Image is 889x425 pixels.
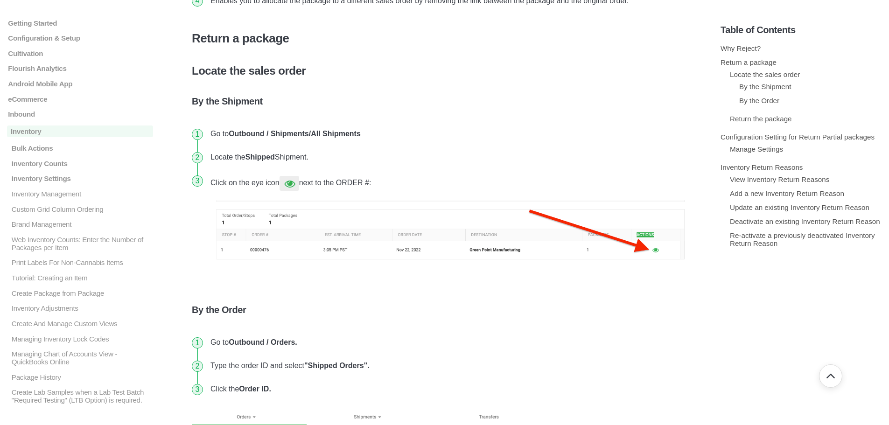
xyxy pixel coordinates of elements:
a: Managing Inventory Lock Codes [7,334,153,342]
strong: Shipped [245,153,275,161]
a: Why Reject? [721,44,761,52]
section: Table of Contents [721,9,882,411]
p: Inventory Settings [11,174,153,182]
h5: By the Shipment [192,96,697,107]
a: Getting Started [7,19,153,27]
a: Flourish Analytics [7,64,153,72]
li: Go to [207,122,697,146]
a: Locate the sales order [730,70,800,78]
a: Add a new Inventory Return Reason [730,189,844,197]
p: Create Lab Samples when a Lab Test Batch "Required Testing" (LTB Option) is required. [11,388,153,404]
a: Manage Settings [730,145,783,153]
h5: Table of Contents [721,25,882,35]
strong: "Shipped Orders". [304,362,370,369]
a: Web Inventory Counts: Enter the Number of Packages per Item [7,236,153,251]
a: Create Package from Package [7,289,153,297]
a: Inventory Return Reasons [721,163,803,171]
a: Cultivation [7,49,153,57]
a: Configuration & Setup [7,34,153,42]
a: Tutorial: Creating an Item [7,274,153,282]
p: Package History [11,373,153,381]
p: Inventory Management [11,190,153,198]
a: By the Order [739,97,779,105]
p: Print Labels For Non-Cannabis Items [11,258,153,266]
p: Managing Chart of Accounts View - QuickBooks Online [11,350,153,366]
p: Brand Management [11,220,153,228]
h3: Return a package [192,31,697,46]
a: Return a package [721,58,777,66]
a: Custom Grid Column Ordering [7,205,153,213]
li: Type the order ID and select [207,354,697,377]
li: Locate the Shipment. [207,146,697,169]
a: Deactivate an existing Inventory Return Reason [730,217,880,225]
a: Print Labels For Non-Cannabis Items [7,258,153,266]
a: By the Shipment [739,83,791,91]
a: Create Lab Samples when a Lab Test Batch "Required Testing" (LTB Option) is required. [7,388,153,404]
strong: Outbound / Orders. [229,338,297,346]
h4: Locate the sales order [192,64,697,77]
a: View Inventory Return Reasons [730,175,829,183]
li: Click the [207,377,697,401]
a: Inventory Counts [7,159,153,167]
button: Go back to top of document [819,364,842,388]
strong: Order ID. [239,385,271,393]
p: Custom Grid Column Ordering [11,205,153,213]
a: eCommerce [7,95,153,103]
li: Click on the eye icon next to the ORDER #: [207,169,697,286]
strong: Outbound / Shipments/All Shipments [229,130,361,138]
a: Bulk Actions [7,144,153,152]
h5: By the Order [192,305,697,315]
a: Inventory Management [7,190,153,198]
a: Return the package [730,115,792,123]
p: Inventory Adjustments [11,304,153,312]
a: Re-activate a previously deactivated Inventory Return Reason [730,231,875,247]
a: Android Mobile App [7,80,153,88]
p: Create Package from Package [11,289,153,297]
a: Inbound [7,110,153,118]
img: screenshot-2022-12-19-at-12-16-29-pm.png [210,200,693,269]
a: Inventory Settings [7,174,153,182]
a: Managing Chart of Accounts View - QuickBooks Online [7,350,153,366]
a: Configuration Setting for Return Partial packages [721,133,875,141]
a: Inventory Adjustments [7,304,153,312]
a: Inventory [7,125,153,137]
p: Web Inventory Counts: Enter the Number of Packages per Item [11,236,153,251]
p: Create And Manage Custom Views [11,320,153,327]
a: Create And Manage Custom Views [7,320,153,327]
a: Brand Management [7,220,153,228]
p: Inventory Counts [11,159,153,167]
p: Bulk Actions [11,144,153,152]
p: Tutorial: Creating an Item [11,274,153,282]
img: screenshot-2022-12-19-at-12-17-08-pm.png [280,176,299,191]
a: Package History [7,373,153,381]
p: Managing Inventory Lock Codes [11,334,153,342]
li: Go to [207,331,697,354]
a: Update an existing Inventory Return Reason [730,203,869,211]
